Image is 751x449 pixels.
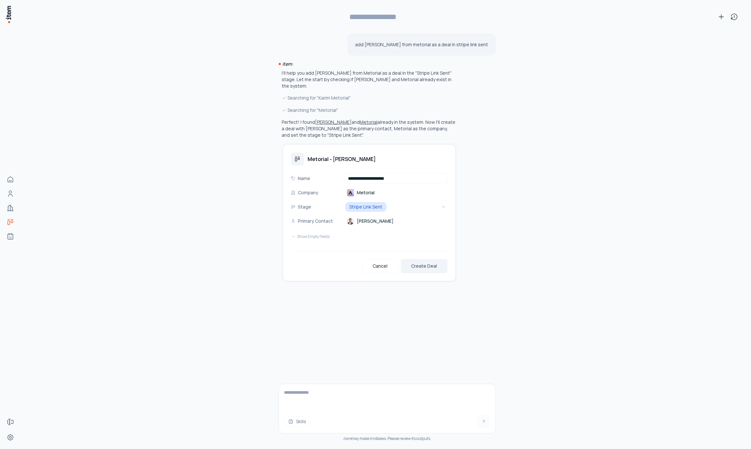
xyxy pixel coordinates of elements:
[282,61,293,67] i: item:
[4,201,17,214] a: Companies
[291,230,330,243] button: Show Empty Fields
[4,230,17,243] a: Agents
[282,94,456,102] div: Searching for "Karim Metorial"
[346,217,394,225] a: [PERSON_NAME]
[343,436,351,441] i: item
[355,41,488,48] p: add [PERSON_NAME] from metorial as a deal in stripe link sent
[4,187,17,200] a: Contacts
[4,173,17,186] a: Home
[728,10,741,23] button: View history
[360,119,377,125] button: Metorial
[357,218,394,224] span: [PERSON_NAME]
[401,259,447,273] button: Create Deal
[282,70,456,89] p: I'll help you add [PERSON_NAME] from Metorial as a deal in the "Stripe Link Sent" stage. Let me s...
[346,217,354,225] img: Karim Rahme
[284,416,310,427] button: Skills
[715,10,728,23] button: New conversation
[298,189,318,196] p: Company
[298,218,333,225] p: Primary Contact
[346,189,375,197] a: Metorial
[4,415,17,428] a: Forms
[357,189,375,196] span: Metorial
[315,119,352,125] button: [PERSON_NAME]
[346,189,354,197] img: Metorial
[298,175,310,182] p: Name
[308,155,376,163] h3: Metorial - [PERSON_NAME]
[4,216,17,229] a: deals
[282,119,455,138] p: Perfect! I found and already in the system. Now I'll create a deal with [PERSON_NAME] as the prim...
[4,431,17,444] a: Settings
[5,5,12,24] img: Item Brain Logo
[282,107,456,114] div: Searching for "Metorial"
[298,203,311,210] p: Stage
[278,436,496,441] div: may make mistakes. Please review its outputs.
[362,259,398,273] button: Cancel
[296,418,306,425] span: Skills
